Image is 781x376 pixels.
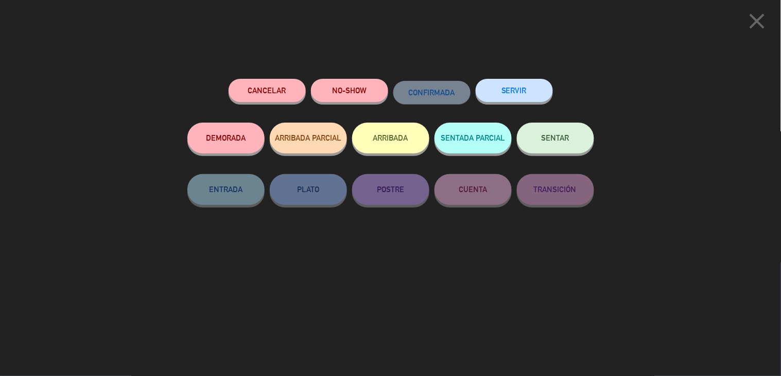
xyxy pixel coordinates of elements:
button: NO-SHOW [311,79,388,102]
button: CUENTA [435,174,512,205]
i: close [744,8,770,34]
button: PLATO [270,174,347,205]
button: Cancelar [229,79,306,102]
button: TRANSICIÓN [517,174,594,205]
button: ARRIBADA PARCIAL [270,123,347,153]
button: SENTADA PARCIAL [435,123,512,153]
span: SENTAR [542,133,569,142]
button: SERVIR [476,79,553,102]
button: ARRIBADA [352,123,429,153]
span: ARRIBADA PARCIAL [275,133,341,142]
button: close [741,8,773,38]
span: CONFIRMADA [409,88,455,97]
button: POSTRE [352,174,429,205]
button: SENTAR [517,123,594,153]
button: ENTRADA [187,174,265,205]
button: CONFIRMADA [393,81,471,104]
button: DEMORADA [187,123,265,153]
